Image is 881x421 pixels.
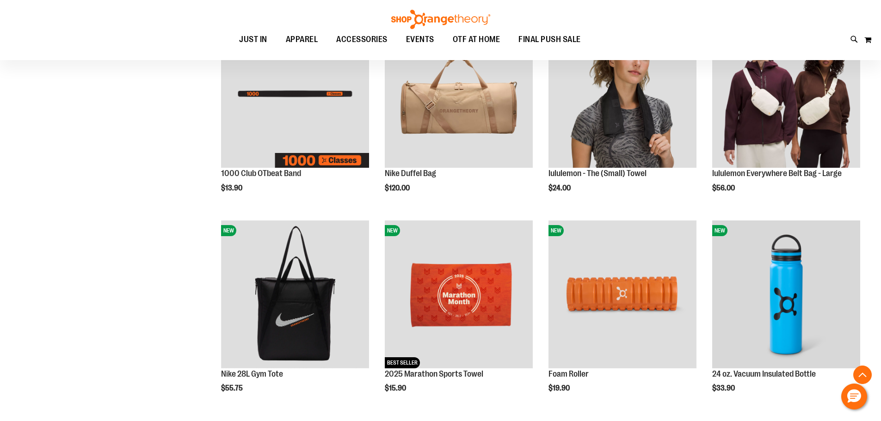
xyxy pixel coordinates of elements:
span: $33.90 [712,384,736,392]
img: Foam Roller [548,220,696,368]
a: Nike 28L Gym Tote [221,369,283,378]
span: BEST SELLER [385,357,420,368]
img: 24 oz. Vacuum Insulated Bottle [712,220,860,368]
div: product [708,216,865,416]
a: JUST IN [230,29,277,50]
span: ACCESSORIES [336,29,388,50]
span: $120.00 [385,184,411,192]
img: Nike Duffel Bag [385,20,533,168]
span: $19.90 [548,384,571,392]
span: NEW [548,225,564,236]
span: APPAREL [286,29,318,50]
div: product [544,216,701,416]
div: product [544,15,701,216]
span: NEW [221,225,236,236]
button: Back To Top [853,366,872,384]
a: Nike Duffel Bag [385,169,436,178]
a: Nike Duffel BagNEW [385,20,533,169]
button: Hello, have a question? Let’s chat. [841,384,867,409]
img: Image of 1000 Club OTbeat Band [221,20,369,168]
a: lululemon - The (Small) Towel [548,169,647,178]
a: Image of 1000 Club OTbeat BandNEW [221,20,369,169]
a: EVENTS [397,29,444,50]
a: 1000 Club OTbeat Band [221,169,301,178]
span: OTF AT HOME [453,29,500,50]
span: $13.90 [221,184,244,192]
span: JUST IN [239,29,267,50]
img: lululemon - The (Small) Towel [548,20,696,168]
span: NEW [385,225,400,236]
div: product [380,15,537,216]
a: ACCESSORIES [327,29,397,50]
div: product [216,15,374,211]
span: FINAL PUSH SALE [518,29,581,50]
a: 24 oz. Vacuum Insulated Bottle [712,369,816,378]
a: 2025 Marathon Sports TowelNEWBEST SELLER [385,220,533,370]
span: EVENTS [406,29,434,50]
span: $55.75 [221,384,244,392]
span: $56.00 [712,184,736,192]
span: $24.00 [548,184,572,192]
div: product [708,15,865,216]
img: 2025 Marathon Sports Towel [385,220,533,368]
a: lululemon Everywhere Belt Bag - Large [712,169,842,178]
a: 24 oz. Vacuum Insulated BottleNEW [712,220,860,370]
a: 2025 Marathon Sports Towel [385,369,483,378]
img: lululemon Everywhere Belt Bag - Large [712,20,860,168]
span: $15.90 [385,384,407,392]
a: Nike 28L Gym ToteNEW [221,220,369,370]
a: OTF AT HOME [444,29,510,50]
a: Foam Roller [548,369,589,378]
span: NEW [712,225,727,236]
img: Nike 28L Gym Tote [221,220,369,368]
div: product [380,216,537,416]
a: FINAL PUSH SALE [509,29,590,50]
div: product [216,216,374,416]
img: Shop Orangetheory [390,10,492,29]
a: lululemon - The (Small) TowelNEW [548,20,696,169]
a: lululemon Everywhere Belt Bag - LargeNEW [712,20,860,169]
a: APPAREL [277,29,327,50]
a: Foam RollerNEW [548,220,696,370]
